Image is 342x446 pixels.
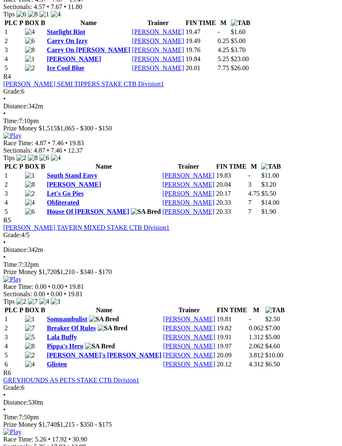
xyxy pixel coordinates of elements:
[185,19,217,27] th: FIN TIME
[25,19,39,26] span: BOX
[248,162,260,171] th: M
[3,436,33,443] span: Race Time:
[51,290,62,297] span: 0.00
[46,306,162,314] th: Name
[47,172,98,179] a: South Stand Envy
[34,290,45,297] span: 0.00
[35,436,46,443] span: 5.26
[69,283,84,290] span: 19.81
[25,181,35,188] img: 8
[47,46,130,53] a: Carry On [PERSON_NAME]
[248,190,260,197] text: 4.75
[4,199,24,207] td: 4
[217,324,248,332] td: 19.82
[3,231,21,238] span: Grade:
[216,172,247,180] td: 19.83
[57,268,112,275] span: $1,210 - $340 - $170
[3,283,33,290] span: Race Time:
[3,80,164,87] a: [PERSON_NAME] SEMI TIPPERS STAKE CTB Division1
[73,436,87,443] span: 30.90
[68,436,71,443] span: •
[41,163,45,170] span: B
[217,315,248,323] td: 19.81
[3,110,6,117] span: •
[16,298,26,305] img: 2
[265,352,283,359] span: $10.00
[3,132,21,140] img: Play
[248,199,251,206] text: 7
[47,37,88,44] a: Carry On Izzy
[3,276,21,283] img: Play
[64,290,66,297] span: •
[248,208,251,215] text: 7
[3,231,339,239] div: 4/5
[3,103,28,110] span: Distance:
[249,361,264,368] text: 4.312
[28,11,38,18] img: 8
[218,46,229,53] text: 4.25
[218,37,229,44] text: 0.25
[57,421,112,428] span: $1,215 - $350 - $175
[35,283,46,290] span: 0.00
[25,334,35,341] img: 5
[52,140,64,146] span: 7.46
[3,88,21,95] span: Grade:
[249,306,264,314] th: M
[47,28,85,35] a: Starlight Riot
[35,140,46,146] span: 4.87
[3,239,6,246] span: •
[162,190,214,197] a: [PERSON_NAME]
[132,46,184,53] a: [PERSON_NAME]
[4,351,24,359] td: 5
[3,147,32,154] span: Sectionals:
[3,268,339,276] div: Prize Money $1,720
[248,181,251,188] text: 3
[218,64,229,71] text: 7.75
[4,28,24,36] td: 1
[25,361,35,368] img: 4
[218,55,229,62] text: 5.25
[162,172,214,179] a: [PERSON_NAME]
[3,117,19,124] span: Time:
[3,298,15,305] span: Tips
[231,46,246,53] span: $3.70
[4,190,24,198] td: 3
[261,199,279,206] span: $14.00
[4,208,24,216] td: 5
[25,55,35,63] img: 1
[48,140,50,146] span: •
[25,46,35,54] img: 8
[47,343,83,350] a: Pippa's Hero
[4,315,24,323] td: 1
[132,19,185,27] th: Trainer
[3,384,339,391] div: 6
[249,316,251,322] text: -
[4,37,24,45] td: 2
[3,261,339,268] div: 7:32pm
[19,306,23,313] span: P
[5,19,18,26] span: PLC
[261,163,281,170] img: TAB
[34,147,45,154] span: 4.87
[47,190,84,197] a: Let's Go Pies
[3,391,6,398] span: •
[25,306,39,313] span: BOX
[19,19,23,26] span: P
[217,351,248,359] td: 20.09
[4,64,24,72] td: 5
[3,421,339,428] div: Prize Money $1,740
[4,172,24,180] td: 1
[51,11,61,18] img: 4
[216,162,247,171] th: FIN TIME
[265,343,280,350] span: $4.60
[231,28,246,35] span: $1.60
[28,154,38,162] img: 8
[217,306,248,314] th: FIN TIME
[3,217,11,224] span: R5
[39,11,49,18] img: 1
[261,181,276,188] span: $3.20
[231,19,251,27] img: TAB
[25,64,35,72] img: 2
[163,343,215,350] a: [PERSON_NAME]
[249,334,264,341] text: 1.312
